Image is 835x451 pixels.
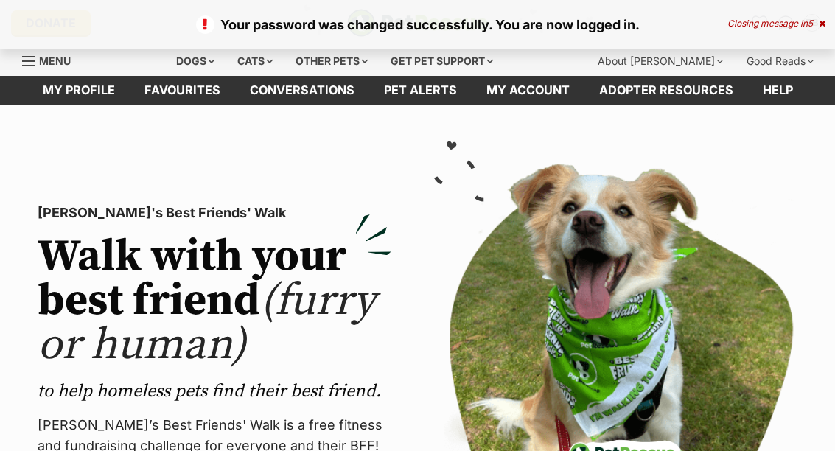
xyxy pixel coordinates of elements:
a: Adopter resources [584,76,748,105]
span: Menu [39,55,71,67]
span: (furry or human) [38,273,376,373]
h2: Walk with your best friend [38,235,391,368]
a: My account [472,76,584,105]
p: [PERSON_NAME]'s Best Friends' Walk [38,203,391,223]
div: Get pet support [380,46,503,76]
a: conversations [235,76,369,105]
div: Other pets [285,46,378,76]
a: My profile [28,76,130,105]
div: Good Reads [736,46,824,76]
a: Help [748,76,808,105]
p: to help homeless pets find their best friend. [38,380,391,403]
div: Dogs [166,46,225,76]
div: About [PERSON_NAME] [587,46,733,76]
a: Menu [22,46,81,73]
a: Favourites [130,76,235,105]
div: Cats [227,46,283,76]
a: Pet alerts [369,76,472,105]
